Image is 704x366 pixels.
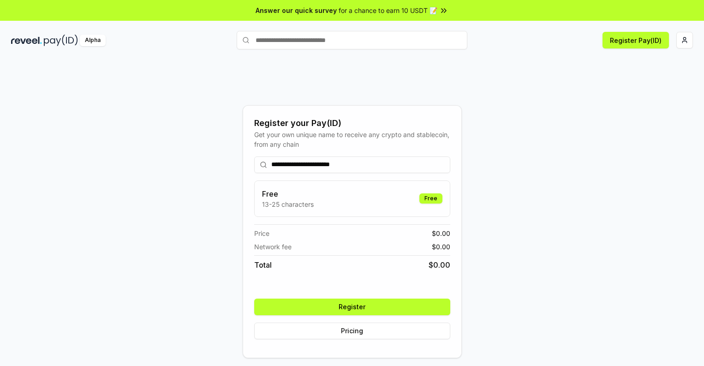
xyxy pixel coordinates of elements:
[603,32,669,48] button: Register Pay(ID)
[262,199,314,209] p: 13-25 characters
[11,35,42,46] img: reveel_dark
[254,130,450,149] div: Get your own unique name to receive any crypto and stablecoin, from any chain
[432,228,450,238] span: $ 0.00
[254,228,269,238] span: Price
[254,323,450,339] button: Pricing
[262,188,314,199] h3: Free
[44,35,78,46] img: pay_id
[254,259,272,270] span: Total
[254,117,450,130] div: Register your Pay(ID)
[432,242,450,252] span: $ 0.00
[254,299,450,315] button: Register
[419,193,442,204] div: Free
[256,6,337,15] span: Answer our quick survey
[254,242,292,252] span: Network fee
[339,6,437,15] span: for a chance to earn 10 USDT 📝
[429,259,450,270] span: $ 0.00
[80,35,106,46] div: Alpha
